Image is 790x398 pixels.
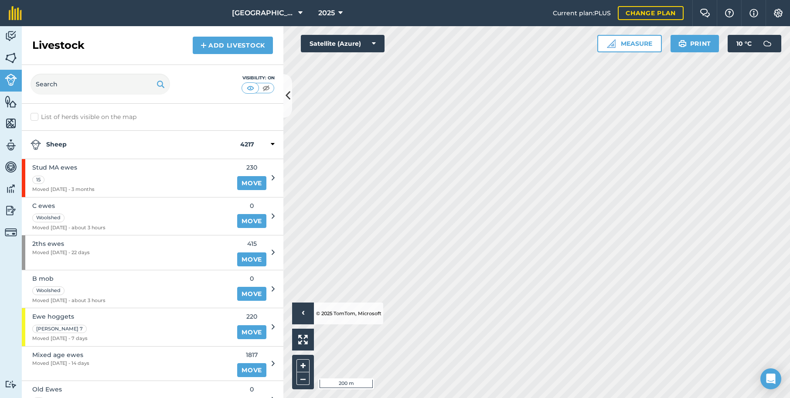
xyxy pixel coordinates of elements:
[32,384,95,394] span: Old Ewes
[237,239,266,248] span: 415
[157,79,165,89] img: svg+xml;base64,PHN2ZyB4bWxucz0iaHR0cDovL3d3dy53My5vcmcvMjAwMC9zdmciIHdpZHRoPSIxOSIgaGVpZ2h0PSIyNC...
[607,39,616,48] img: Ruler icon
[32,297,106,305] span: Moved [DATE] - about 3 hours
[5,95,17,108] img: svg+xml;base64,PHN2ZyB4bWxucz0iaHR0cDovL3d3dy53My5vcmcvMjAwMC9zdmciIHdpZHRoPSI1NiIgaGVpZ2h0PSI2MC...
[237,287,266,301] a: Move
[9,6,22,20] img: fieldmargin Logo
[298,335,308,344] img: Four arrows, one pointing top left, one top right, one bottom right and the last bottom left
[22,270,232,308] a: B mobWoolshedMoved [DATE] - about 3 hours
[760,368,781,389] div: Open Intercom Messenger
[32,163,95,172] span: Stud MA ewes
[31,74,170,95] input: Search
[301,35,385,52] button: Satellite (Azure)
[32,325,87,333] div: [PERSON_NAME] 7
[32,176,44,184] div: 15
[22,159,232,197] a: Stud MA ewes15Moved [DATE] - 3 months
[292,303,314,324] button: ›
[749,8,758,18] img: svg+xml;base64,PHN2ZyB4bWxucz0iaHR0cDovL3d3dy53My5vcmcvMjAwMC9zdmciIHdpZHRoPSIxNyIgaGVpZ2h0PSIxNy...
[240,139,254,150] strong: 4217
[759,35,776,52] img: svg+xml;base64,PD94bWwgdmVyc2lvbj0iMS4wIiBlbmNvZGluZz0idXRmLTgiPz4KPCEtLSBHZW5lcmF0b3I6IEFkb2JlIE...
[5,139,17,152] img: svg+xml;base64,PD94bWwgdmVyc2lvbj0iMS4wIiBlbmNvZGluZz0idXRmLTgiPz4KPCEtLSBHZW5lcmF0b3I6IEFkb2JlIE...
[773,9,783,17] img: A cog icon
[32,224,106,232] span: Moved [DATE] - about 3 hours
[5,117,17,130] img: svg+xml;base64,PHN2ZyB4bWxucz0iaHR0cDovL3d3dy53My5vcmcvMjAwMC9zdmciIHdpZHRoPSI1NiIgaGVpZ2h0PSI2MC...
[237,201,266,211] span: 0
[237,325,266,339] a: Move
[237,312,266,321] span: 220
[261,84,272,92] img: svg+xml;base64,PHN2ZyB4bWxucz0iaHR0cDovL3d3dy53My5vcmcvMjAwMC9zdmciIHdpZHRoPSI1MCIgaGVpZ2h0PSI0MC...
[32,312,89,321] span: Ewe hoggets
[31,112,275,122] label: List of herds visible on the map
[32,286,65,295] div: Woolshed
[237,363,266,377] a: Move
[22,347,232,381] a: Mixed age ewesMoved [DATE] - 14 days
[296,372,310,385] button: –
[32,38,85,52] h2: Livestock
[237,176,266,190] a: Move
[32,186,95,194] span: Moved [DATE] - 3 months
[5,380,17,388] img: svg+xml;base64,PD94bWwgdmVyc2lvbj0iMS4wIiBlbmNvZGluZz0idXRmLTgiPz4KPCEtLSBHZW5lcmF0b3I6IEFkb2JlIE...
[618,6,684,20] a: Change plan
[201,40,207,51] img: svg+xml;base64,PHN2ZyB4bWxucz0iaHR0cDovL3d3dy53My5vcmcvMjAwMC9zdmciIHdpZHRoPSIxNCIgaGVpZ2h0PSIyNC...
[22,308,232,346] a: Ewe hoggets[PERSON_NAME] 7Moved [DATE] - 7 days
[597,35,662,52] button: Measure
[5,30,17,43] img: svg+xml;base64,PD94bWwgdmVyc2lvbj0iMS4wIiBlbmNvZGluZz0idXRmLTgiPz4KPCEtLSBHZW5lcmF0b3I6IEFkb2JlIE...
[245,84,256,92] img: svg+xml;base64,PHN2ZyB4bWxucz0iaHR0cDovL3d3dy53My5vcmcvMjAwMC9zdmciIHdpZHRoPSI1MCIgaGVpZ2h0PSI0MC...
[32,239,90,248] span: 2ths ewes
[314,303,381,324] li: © 2025 TomTom, Microsoft
[302,308,305,319] span: ›
[242,75,275,82] div: Visibility: On
[5,51,17,65] img: svg+xml;base64,PHN2ZyB4bWxucz0iaHR0cDovL3d3dy53My5vcmcvMjAwMC9zdmciIHdpZHRoPSI1NiIgaGVpZ2h0PSI2MC...
[31,139,41,150] img: svg+xml;base64,PD94bWwgdmVyc2lvbj0iMS4wIiBlbmNvZGluZz0idXRmLTgiPz4KPCEtLSBHZW5lcmF0b3I6IEFkb2JlIE...
[5,226,17,238] img: svg+xml;base64,PD94bWwgdmVyc2lvbj0iMS4wIiBlbmNvZGluZz0idXRmLTgiPz4KPCEtLSBHZW5lcmF0b3I6IEFkb2JlIE...
[193,37,273,54] a: Add Livestock
[318,8,335,18] span: 2025
[5,204,17,217] img: svg+xml;base64,PD94bWwgdmVyc2lvbj0iMS4wIiBlbmNvZGluZz0idXRmLTgiPz4KPCEtLSBHZW5lcmF0b3I6IEFkb2JlIE...
[32,335,89,343] span: Moved [DATE] - 7 days
[237,214,266,228] a: Move
[5,182,17,195] img: svg+xml;base64,PD94bWwgdmVyc2lvbj0iMS4wIiBlbmNvZGluZz0idXRmLTgiPz4KPCEtLSBHZW5lcmF0b3I6IEFkb2JlIE...
[32,249,90,257] span: Moved [DATE] - 22 days
[296,359,310,372] button: +
[32,214,65,222] div: Woolshed
[237,350,266,360] span: 1817
[678,38,687,49] img: svg+xml;base64,PHN2ZyB4bWxucz0iaHR0cDovL3d3dy53My5vcmcvMjAwMC9zdmciIHdpZHRoPSIxOSIgaGVpZ2h0PSIyNC...
[22,235,232,269] a: 2ths ewesMoved [DATE] - 22 days
[32,274,106,283] span: B mob
[724,9,735,17] img: A question mark icon
[728,35,781,52] button: 10 °C
[31,139,240,150] strong: Sheep
[237,384,266,394] span: 0
[5,74,17,86] img: svg+xml;base64,PD94bWwgdmVyc2lvbj0iMS4wIiBlbmNvZGluZz0idXRmLTgiPz4KPCEtLSBHZW5lcmF0b3I6IEFkb2JlIE...
[553,8,611,18] span: Current plan : PLUS
[736,35,752,52] span: 10 ° C
[237,252,266,266] a: Move
[32,350,89,360] span: Mixed age ewes
[700,9,710,17] img: Two speech bubbles overlapping with the left bubble in the forefront
[32,201,106,211] span: C ewes
[22,197,232,235] a: C ewesWoolshedMoved [DATE] - about 3 hours
[671,35,719,52] button: Print
[232,8,295,18] span: [GEOGRAPHIC_DATA]
[237,163,266,172] span: 230
[32,360,89,367] span: Moved [DATE] - 14 days
[5,160,17,173] img: svg+xml;base64,PD94bWwgdmVyc2lvbj0iMS4wIiBlbmNvZGluZz0idXRmLTgiPz4KPCEtLSBHZW5lcmF0b3I6IEFkb2JlIE...
[237,274,266,283] span: 0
